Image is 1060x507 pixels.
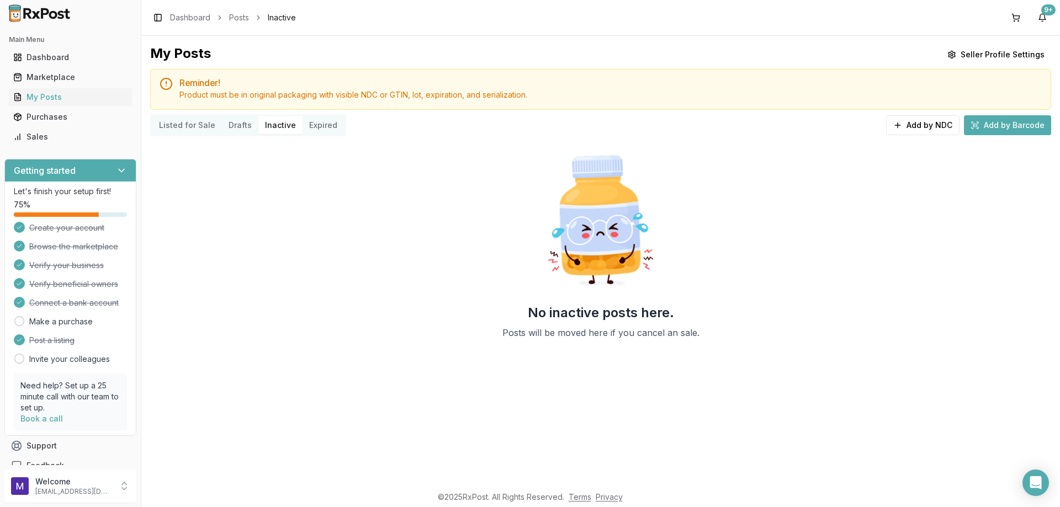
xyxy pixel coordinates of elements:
[35,476,112,487] p: Welcome
[13,72,128,83] div: Marketplace
[4,88,136,106] button: My Posts
[170,12,296,23] nav: breadcrumb
[4,128,136,146] button: Sales
[11,477,29,495] img: User avatar
[9,87,132,107] a: My Posts
[29,279,118,290] span: Verify beneficial owners
[222,116,258,134] button: Drafts
[530,150,671,291] img: Sad Pill Bottle
[9,35,132,44] h2: Main Menu
[13,131,128,142] div: Sales
[29,335,75,346] span: Post a listing
[9,47,132,67] a: Dashboard
[303,116,344,134] button: Expired
[596,492,623,501] a: Privacy
[20,380,120,413] p: Need help? Set up a 25 minute call with our team to set up.
[886,115,960,135] button: Add by NDC
[229,12,249,23] a: Posts
[13,52,128,63] div: Dashboard
[4,436,136,456] button: Support
[1041,4,1056,15] div: 9+
[26,460,64,471] span: Feedback
[14,199,30,210] span: 75 %
[4,108,136,126] button: Purchases
[150,45,211,65] div: My Posts
[4,4,75,22] img: RxPost Logo
[9,127,132,147] a: Sales
[9,67,132,87] a: Marketplace
[29,222,104,233] span: Create your account
[941,45,1051,65] button: Seller Profile Settings
[179,89,1042,100] div: Product must be in original packaging with visible NDC or GTIN, lot, expiration, and serialization.
[29,241,118,252] span: Browse the marketplace
[14,186,127,197] p: Let's finish your setup first!
[152,116,222,134] button: Listed for Sale
[1022,469,1049,496] div: Open Intercom Messenger
[29,316,93,327] a: Make a purchase
[258,116,303,134] button: Inactive
[268,12,296,23] span: Inactive
[13,92,128,103] div: My Posts
[569,492,591,501] a: Terms
[528,304,674,322] h2: No inactive posts here.
[29,354,110,365] a: Invite your colleagues
[1033,9,1051,26] button: 9+
[964,115,1051,135] button: Add by Barcode
[29,260,104,271] span: Verify your business
[170,12,210,23] a: Dashboard
[4,68,136,86] button: Marketplace
[9,107,132,127] a: Purchases
[4,49,136,66] button: Dashboard
[13,111,128,122] div: Purchases
[20,414,63,423] a: Book a call
[502,326,699,339] p: Posts will be moved here if you cancel an sale.
[29,297,119,308] span: Connect a bank account
[4,456,136,476] button: Feedback
[14,164,76,177] h3: Getting started
[35,487,112,496] p: [EMAIL_ADDRESS][DOMAIN_NAME]
[179,78,1042,87] h5: Reminder!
